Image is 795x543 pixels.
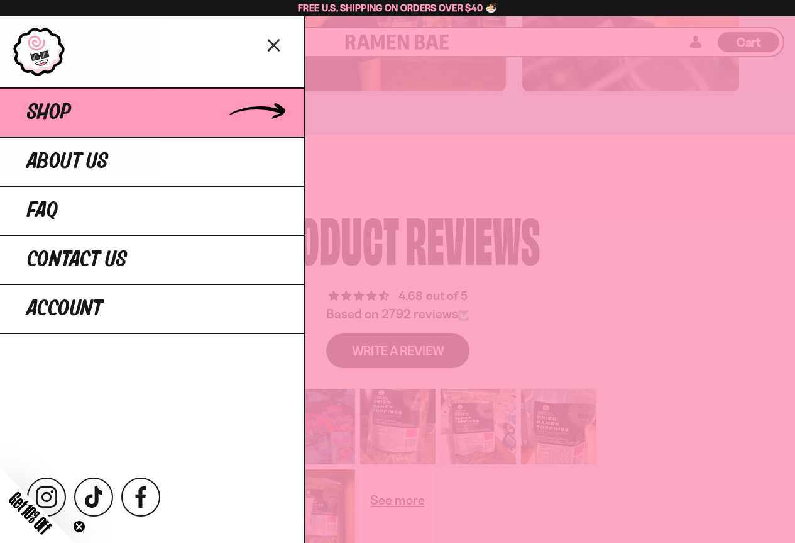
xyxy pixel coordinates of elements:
[27,101,71,124] span: Shop
[263,33,285,55] button: Close menu
[27,150,108,173] span: About Us
[298,2,497,14] span: Free U.S. Shipping on Orders over $40 🍜
[6,488,55,537] span: Get 10% Off
[27,298,102,320] span: Account
[27,249,127,271] span: Contact Us
[73,520,85,533] button: Close teaser
[27,199,58,222] span: FAQ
